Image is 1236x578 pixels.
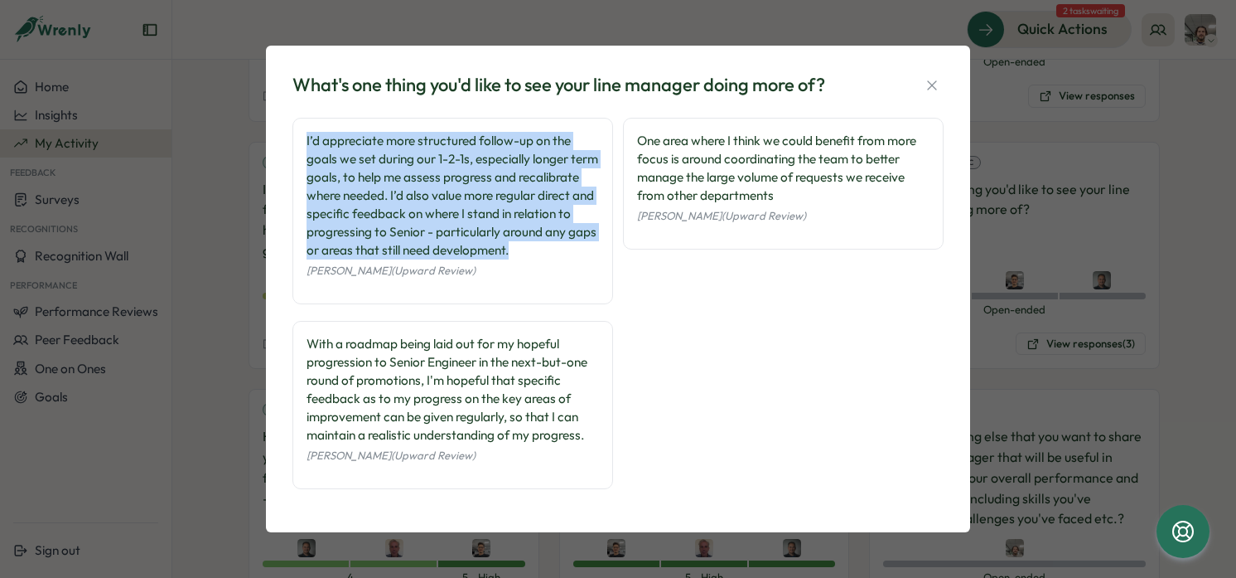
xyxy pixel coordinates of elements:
div: What's one thing you'd like to see your line manager doing more of? [292,72,825,98]
span: [PERSON_NAME] (Upward Review) [307,449,476,462]
div: One area where I think we could benefit from more focus is around coordinating the team to better... [637,132,929,205]
div: With a roadmap being laid out for my hopeful progression to Senior Engineer in the next-but-one r... [307,335,599,444]
div: I’d appreciate more structured follow-up on the goals we set during our 1-2-1s, especially longer... [307,132,599,260]
span: [PERSON_NAME] (Upward Review) [307,264,476,277]
span: [PERSON_NAME] (Upward Review) [637,209,806,222]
